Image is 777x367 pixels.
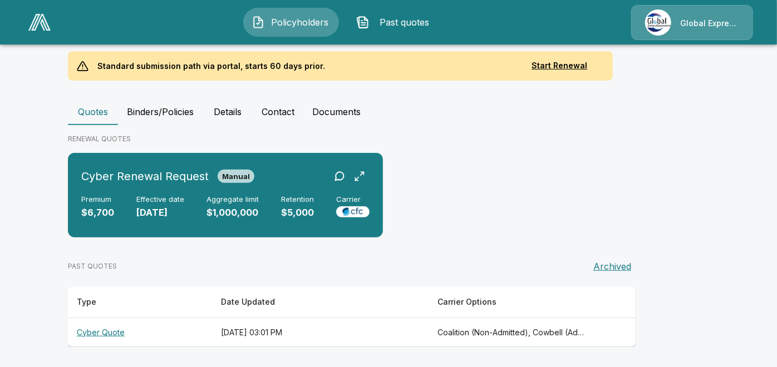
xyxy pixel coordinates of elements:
[589,255,636,277] button: Archived
[81,195,114,204] h6: Premium
[81,167,209,185] h6: Cyber Renewal Request
[252,16,265,29] img: Policyholders Icon
[374,16,435,29] span: Past quotes
[68,286,636,347] table: responsive table
[281,195,314,204] h6: Retention
[253,98,303,125] button: Contact
[680,18,739,29] p: Global Express Underwriters
[88,51,335,81] p: Standard submission path via portal, starts 60 days prior.
[68,318,212,347] th: Cyber Quote
[81,206,114,219] p: $6,700
[303,98,370,125] button: Documents
[515,56,604,76] button: Start Renewal
[68,286,212,318] th: Type
[206,195,259,204] h6: Aggregate limit
[68,261,117,271] p: PAST QUOTES
[281,206,314,219] p: $5,000
[243,8,339,37] button: Policyholders IconPolicyholders
[356,16,370,29] img: Past quotes Icon
[348,8,444,37] button: Past quotes IconPast quotes
[429,286,597,318] th: Carrier Options
[136,206,184,219] p: [DATE]
[336,206,370,217] img: Carrier
[429,318,597,347] th: Coalition (Non-Admitted), Cowbell (Admitted), Cowbell (Non-Admitted), CFC (Admitted), Tokio Marin...
[212,318,429,347] th: [DATE] 03:01 PM
[645,9,671,36] img: Agency Icon
[118,98,203,125] button: Binders/Policies
[631,5,753,40] a: Agency IconGlobal Express Underwriters
[68,98,118,125] button: Quotes
[212,286,429,318] th: Date Updated
[206,206,259,219] p: $1,000,000
[68,98,709,125] div: policyholder tabs
[68,134,709,144] p: RENEWAL QUOTES
[269,16,331,29] span: Policyholders
[136,195,184,204] h6: Effective date
[28,14,51,31] img: AA Logo
[218,172,254,181] span: Manual
[336,195,370,204] h6: Carrier
[203,98,253,125] button: Details
[721,314,777,367] iframe: Chat Widget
